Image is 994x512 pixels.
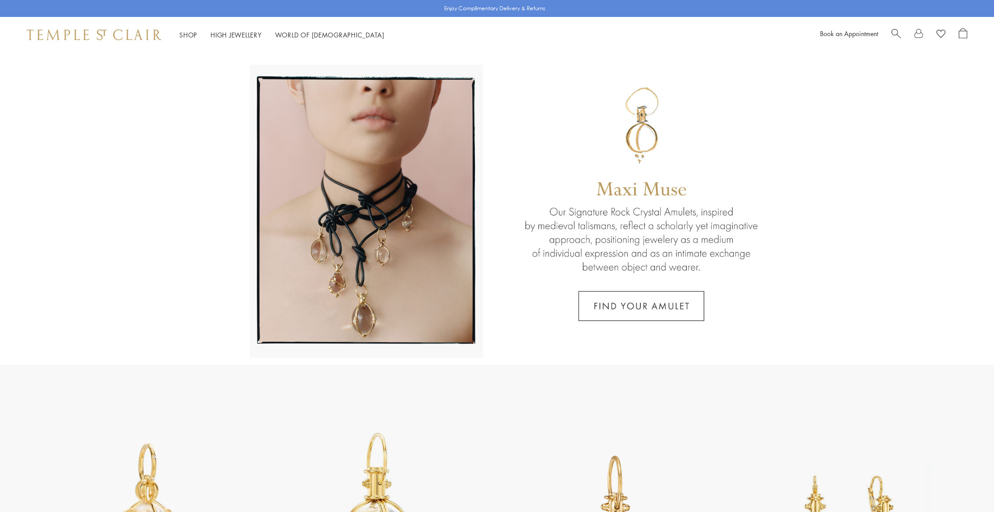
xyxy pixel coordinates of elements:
a: Open Shopping Bag [959,28,967,41]
p: Enjoy Complimentary Delivery & Returns [444,4,545,13]
img: Temple St. Clair [27,29,161,40]
a: Search [891,28,901,41]
a: ShopShop [179,30,197,39]
nav: Main navigation [179,29,384,41]
a: View Wishlist [936,28,945,41]
a: Book an Appointment [820,29,878,38]
a: World of [DEMOGRAPHIC_DATA]World of [DEMOGRAPHIC_DATA] [275,30,384,39]
a: High JewelleryHigh Jewellery [210,30,262,39]
iframe: Gorgias live chat messenger [949,470,985,503]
